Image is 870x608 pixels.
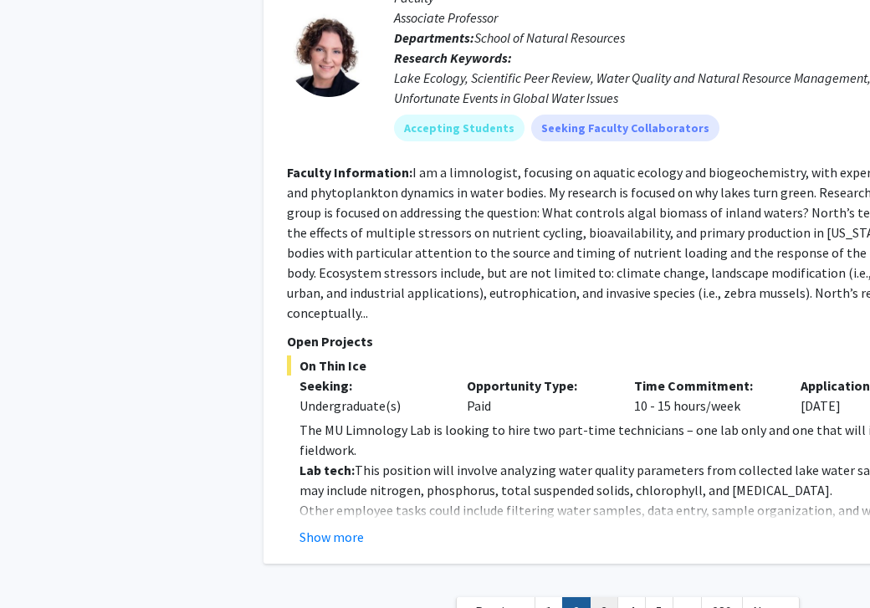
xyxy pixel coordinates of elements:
[394,29,474,46] b: Departments:
[634,376,776,396] p: Time Commitment:
[454,376,622,416] div: Paid
[287,164,412,181] b: Faculty Information:
[13,533,71,595] iframe: Chat
[467,376,609,396] p: Opportunity Type:
[299,462,355,478] strong: Lab tech:
[531,115,719,141] mat-chip: Seeking Faculty Collaborators
[299,527,364,547] button: Show more
[299,396,442,416] div: Undergraduate(s)
[394,49,512,66] b: Research Keywords:
[622,376,789,416] div: 10 - 15 hours/week
[474,29,625,46] span: School of Natural Resources
[299,376,442,396] p: Seeking:
[394,115,525,141] mat-chip: Accepting Students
